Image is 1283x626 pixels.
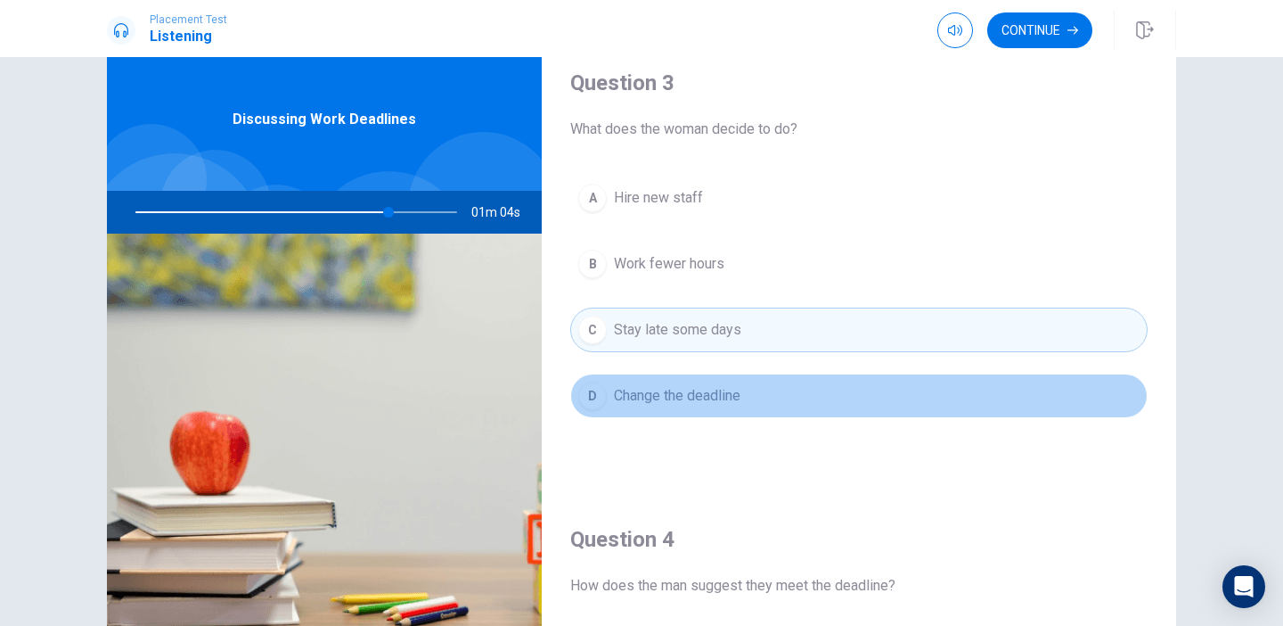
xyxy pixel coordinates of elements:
span: 01m 04s [471,191,535,234]
span: Placement Test [150,13,227,26]
button: BWork fewer hours [570,242,1148,286]
div: A [578,184,607,212]
h1: Listening [150,26,227,47]
div: Open Intercom Messenger [1222,565,1265,608]
h4: Question 3 [570,69,1148,97]
div: C [578,316,607,344]
button: DChange the deadline [570,374,1148,418]
div: B [578,250,607,278]
span: Work fewer hours [614,253,724,275]
span: Hire new staff [614,187,703,209]
button: AHire new staff [570,176,1148,220]
span: Change the deadline [614,385,740,407]
span: Discussing Work Deadlines [233,109,416,130]
span: What does the woman decide to do? [570,119,1148,140]
button: Continue [987,12,1092,48]
h4: Question 4 [570,525,1148,554]
span: How does the man suggest they meet the deadline? [570,575,1148,597]
span: Stay late some days [614,319,741,341]
div: D [578,382,607,410]
button: CStay late some days [570,308,1148,352]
